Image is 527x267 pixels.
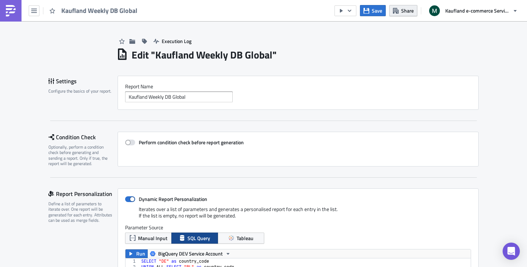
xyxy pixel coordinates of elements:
div: Condition Check [48,132,118,142]
button: SQL Query [171,233,218,244]
button: Tableau [218,233,264,244]
span: Kaufland Weekly DB Global [61,6,138,15]
span: Run [136,249,145,258]
span: Manual Input [138,234,167,242]
button: Execution Log [150,36,195,47]
div: Open Intercom Messenger [503,243,520,260]
img: Avatar [428,5,441,17]
div: Report Personalization [48,188,118,199]
span: Kaufland e-commerce Services GmbH & Co. KG [445,7,510,14]
div: Optionally, perform a condition check before generating and sending a report. Only if true, the r... [48,144,113,167]
div: 1 [125,258,140,264]
span: SQL Query [187,234,210,242]
div: Iterates over a list of parameters and generates a personalised report for each entry in the list... [125,206,471,224]
span: Save [372,7,382,14]
span: Tableau [237,234,253,242]
span: BigQuery DEV Service Account [158,249,223,258]
label: Report Nam﻿e [125,83,471,90]
img: PushMetrics [5,5,16,17]
button: Save [360,5,386,16]
button: Manual Input [125,233,172,244]
strong: Dynamic Report Personalization [139,195,207,203]
button: Run [125,249,148,258]
button: Share [389,5,417,16]
span: Share [401,7,414,14]
strong: Perform condition check before report generation [139,139,244,146]
label: Parameter Source [125,224,471,231]
button: BigQuery DEV Service Account [147,249,233,258]
div: Configure the basics of your report. [48,88,113,94]
button: Kaufland e-commerce Services GmbH & Co. KG [425,3,522,19]
div: Define a list of parameters to iterate over. One report will be generated for each entry. Attribu... [48,201,113,223]
h1: Edit " Kaufland Weekly DB Global " [132,48,277,61]
span: Execution Log [162,37,191,45]
div: Settings [48,76,118,86]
